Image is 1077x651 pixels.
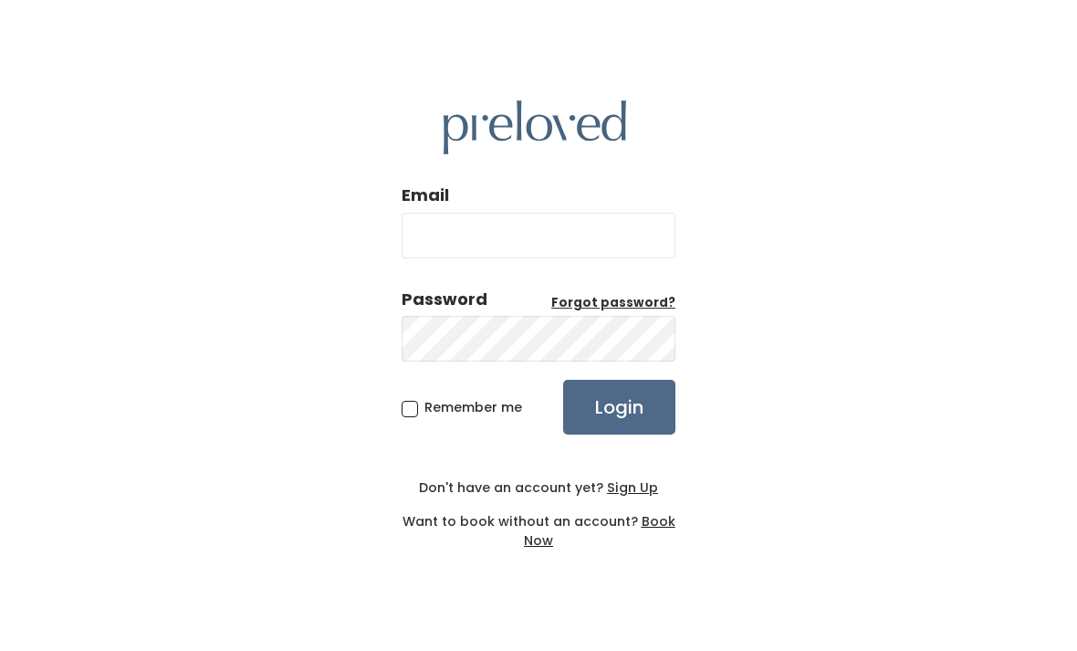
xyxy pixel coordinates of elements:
img: preloved logo [444,100,626,154]
label: Email [402,184,449,207]
div: Password [402,288,487,311]
div: Want to book without an account? [402,498,675,551]
u: Sign Up [607,478,658,497]
a: Forgot password? [551,294,675,312]
div: Don't have an account yet? [402,478,675,498]
u: Forgot password? [551,294,675,311]
input: Login [563,380,675,435]
a: Sign Up [603,478,658,497]
a: Book Now [524,512,675,550]
span: Remember me [424,398,522,416]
